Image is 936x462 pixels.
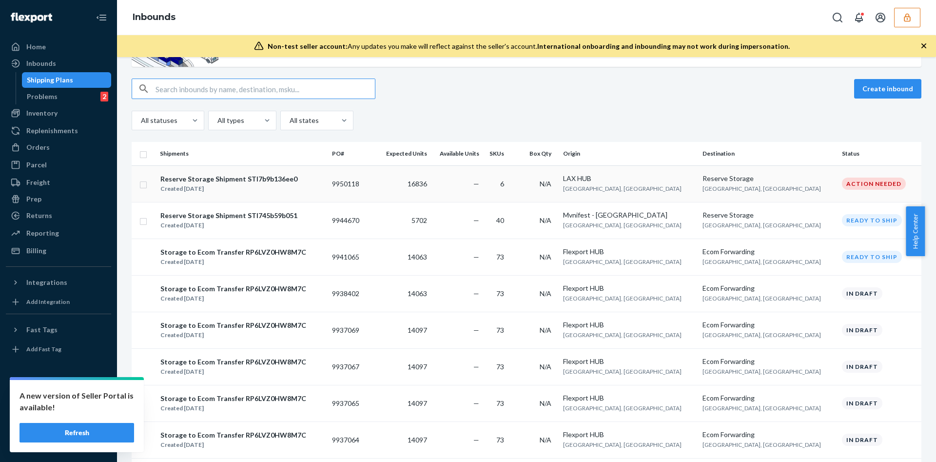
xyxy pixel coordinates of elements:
span: [GEOGRAPHIC_DATA], [GEOGRAPHIC_DATA] [563,368,682,375]
button: Open notifications [849,8,869,27]
div: Created [DATE] [160,184,297,194]
div: Flexport HUB [563,247,695,257]
div: Created [DATE] [160,440,306,450]
div: Created [DATE] [160,221,297,230]
div: Reserve Storage Shipment STI745b59b051 [160,211,297,221]
span: [GEOGRAPHIC_DATA], [GEOGRAPHIC_DATA] [563,295,682,302]
div: In draft [842,434,882,446]
span: 14097 [408,362,427,371]
button: Fast Tags [6,322,111,338]
span: [GEOGRAPHIC_DATA], [GEOGRAPHIC_DATA] [702,185,821,192]
button: Open Search Box [828,8,847,27]
div: Created [DATE] [160,330,306,340]
div: LAX HUB [563,174,695,183]
div: Ready to ship [842,251,902,263]
span: — [473,362,479,371]
button: Integrations [6,275,111,290]
span: 73 [496,399,504,407]
span: International onboarding and inbounding may not work during impersonation. [537,42,790,50]
span: 5702 [411,216,427,224]
div: Returns [26,211,52,221]
ol: breadcrumbs [125,3,183,32]
span: 14097 [408,326,427,334]
th: Expected Units [377,142,430,165]
td: 9937067 [328,348,377,385]
span: [GEOGRAPHIC_DATA], [GEOGRAPHIC_DATA] [702,368,821,375]
td: 9937065 [328,385,377,422]
button: Talk to Support [6,402,111,417]
a: Inbounds [133,12,175,22]
span: [GEOGRAPHIC_DATA], [GEOGRAPHIC_DATA] [702,441,821,448]
span: [GEOGRAPHIC_DATA], [GEOGRAPHIC_DATA] [702,331,821,339]
button: Help Center [906,206,925,256]
button: Give Feedback [6,435,111,450]
div: Orders [26,142,50,152]
div: Ready to ship [842,214,902,226]
div: In draft [842,287,882,300]
a: Replenishments [6,123,111,139]
span: N/A [540,399,551,407]
span: 73 [496,362,504,371]
a: Home [6,39,111,55]
div: Storage to Ecom Transfer RP6LVZ0HW8M7C [160,394,306,403]
div: In draft [842,324,882,336]
button: Refresh [19,423,134,442]
div: Home [26,42,46,52]
button: Close Navigation [92,8,111,27]
div: Created [DATE] [160,403,306,413]
button: Create inbound [854,79,921,99]
td: 9941065 [328,239,377,275]
span: — [473,289,479,298]
span: 73 [496,289,504,298]
span: [GEOGRAPHIC_DATA], [GEOGRAPHIC_DATA] [563,185,682,192]
div: Problems [27,92,58,101]
span: 14097 [408,436,427,444]
span: — [473,326,479,334]
div: Flexport HUB [563,357,695,366]
div: Created [DATE] [160,294,306,303]
input: Search inbounds by name, destination, msku... [156,79,375,99]
span: 16836 [408,180,427,188]
span: [GEOGRAPHIC_DATA], [GEOGRAPHIC_DATA] [702,295,821,302]
th: SKUs [483,142,512,165]
div: Storage to Ecom Transfer RP6LVZ0HW8M7C [160,430,306,440]
div: Parcel [26,160,47,170]
div: Ecom Forwarding [702,320,834,330]
span: Non-test seller account: [268,42,348,50]
div: Ecom Forwarding [702,283,834,293]
span: — [473,436,479,444]
div: Mvnifest - [GEOGRAPHIC_DATA] [563,210,695,220]
div: Created [DATE] [160,367,306,377]
a: Orders [6,140,111,155]
a: Help Center [6,418,111,434]
div: Flexport HUB [563,283,695,293]
a: Settings [6,385,111,401]
td: 9950118 [328,165,377,202]
a: Parcel [6,157,111,173]
div: Created [DATE] [160,257,306,267]
div: Storage to Ecom Transfer RP6LVZ0HW8M7C [160,321,306,330]
span: [GEOGRAPHIC_DATA], [GEOGRAPHIC_DATA] [702,258,821,265]
span: [GEOGRAPHIC_DATA], [GEOGRAPHIC_DATA] [563,404,682,412]
span: N/A [540,362,551,371]
div: Add Fast Tag [26,345,61,353]
div: In draft [842,397,882,409]
img: Flexport logo [11,13,52,22]
span: 40 [496,216,504,224]
div: Ecom Forwarding [702,247,834,257]
a: Returns [6,208,111,223]
span: — [473,253,479,261]
td: 9938402 [328,275,377,312]
span: N/A [540,436,551,444]
span: 73 [496,253,504,261]
span: [GEOGRAPHIC_DATA], [GEOGRAPHIC_DATA] [702,404,821,412]
a: Prep [6,191,111,207]
div: Storage to Ecom Transfer RP6LVZ0HW8M7C [160,247,306,257]
span: N/A [540,326,551,334]
span: — [473,216,479,224]
div: Flexport HUB [563,430,695,440]
a: Shipping Plans [22,72,112,88]
span: N/A [540,289,551,298]
div: Fast Tags [26,325,58,335]
span: — [473,399,479,407]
